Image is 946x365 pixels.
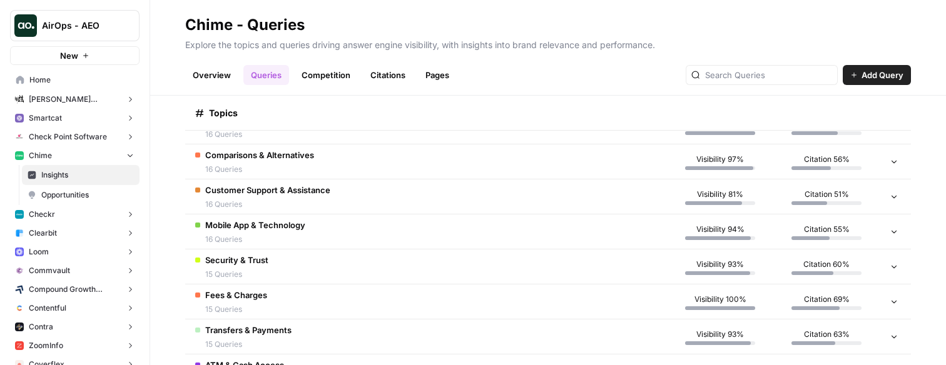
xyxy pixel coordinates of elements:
[205,269,268,280] span: 15 Queries
[205,219,305,231] span: Mobile App & Technology
[10,46,140,65] button: New
[209,107,238,119] span: Topics
[29,265,70,276] span: Commvault
[29,302,66,314] span: Contentful
[185,35,911,51] p: Explore the topics and queries driving answer engine visibility, with insights into brand relevan...
[843,65,911,85] button: Add Query
[205,234,305,245] span: 16 Queries
[805,189,849,200] span: Citation 51%
[804,294,850,305] span: Citation 69%
[694,294,746,305] span: Visibility 100%
[418,65,457,85] a: Pages
[15,132,24,141] img: gddfodh0ack4ddcgj10xzwv4nyos
[29,112,62,124] span: Smartcat
[41,189,134,201] span: Opportunities
[294,65,358,85] a: Competition
[205,324,292,336] span: Transfers & Payments
[15,114,24,122] img: rkye1xl29jr3pw1t320t03wecljb
[15,229,24,237] img: fr92439b8i8d8kixz6owgxh362ib
[205,164,314,175] span: 16 Queries
[10,224,140,242] button: Clearbit
[10,205,140,224] button: Checkr
[29,284,121,295] span: Compound Growth Marketing
[804,224,850,235] span: Citation 55%
[804,154,850,165] span: Citation 56%
[29,227,57,239] span: Clearbit
[10,242,140,261] button: Loom
[22,165,140,185] a: Insights
[205,339,292,350] span: 15 Queries
[15,247,24,256] img: wev6amecshr6l48lvue5fy0bkco1
[29,150,52,161] span: Chime
[205,289,267,301] span: Fees & Charges
[14,14,37,37] img: AirOps - AEO Logo
[29,131,107,142] span: Check Point Software
[696,259,744,270] span: Visibility 93%
[803,259,850,270] span: Citation 60%
[10,146,140,165] button: Chime
[29,209,55,220] span: Checkr
[696,329,744,340] span: Visibility 93%
[15,322,24,331] img: azd67o9nw473vll9dbscvlvo9wsn
[10,336,140,355] button: ZoomInfo
[696,154,744,165] span: Visibility 97%
[29,321,53,332] span: Contra
[185,15,305,35] div: Chime - Queries
[10,261,140,280] button: Commvault
[10,317,140,336] button: Contra
[696,224,745,235] span: Visibility 94%
[10,299,140,317] button: Contentful
[205,184,330,196] span: Customer Support & Assistance
[205,149,314,161] span: Comparisons & Alternatives
[363,65,413,85] a: Citations
[862,69,903,81] span: Add Query
[205,254,268,266] span: Security & Trust
[15,95,24,104] img: m87i3pytwzu9d7629hz0batfjj1p
[15,285,24,294] img: kaevn8smg0ztd3bicv5o6c24vmo8
[705,69,832,81] input: Search Queries
[29,74,134,86] span: Home
[697,189,743,200] span: Visibility 81%
[29,246,49,257] span: Loom
[10,280,140,299] button: Compound Growth Marketing
[185,65,238,85] a: Overview
[10,70,140,90] a: Home
[804,329,850,340] span: Citation 63%
[15,210,24,219] img: 78cr82s63dt93a7yj2fue7fuqlci
[10,109,140,127] button: Smartcat
[15,266,24,275] img: xf6b4g7v9n1cfco8wpzm78dqnb6e
[29,94,121,105] span: [PERSON_NAME] [PERSON_NAME] at Work
[243,65,289,85] a: Queries
[10,127,140,146] button: Check Point Software
[22,185,140,205] a: Opportunities
[42,19,118,32] span: AirOps - AEO
[15,151,24,160] img: mhv33baw7plipcpp00rsngv1nu95
[15,304,24,312] img: 2ud796hvc3gw7qwjscn75txc5abr
[10,10,140,41] button: Workspace: AirOps - AEO
[29,340,63,351] span: ZoomInfo
[205,129,343,140] span: 16 Queries
[10,90,140,109] button: [PERSON_NAME] [PERSON_NAME] at Work
[41,169,134,181] span: Insights
[15,341,24,350] img: hcm4s7ic2xq26rsmuray6dv1kquq
[205,304,267,315] span: 15 Queries
[60,49,78,62] span: New
[205,199,330,210] span: 16 Queries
